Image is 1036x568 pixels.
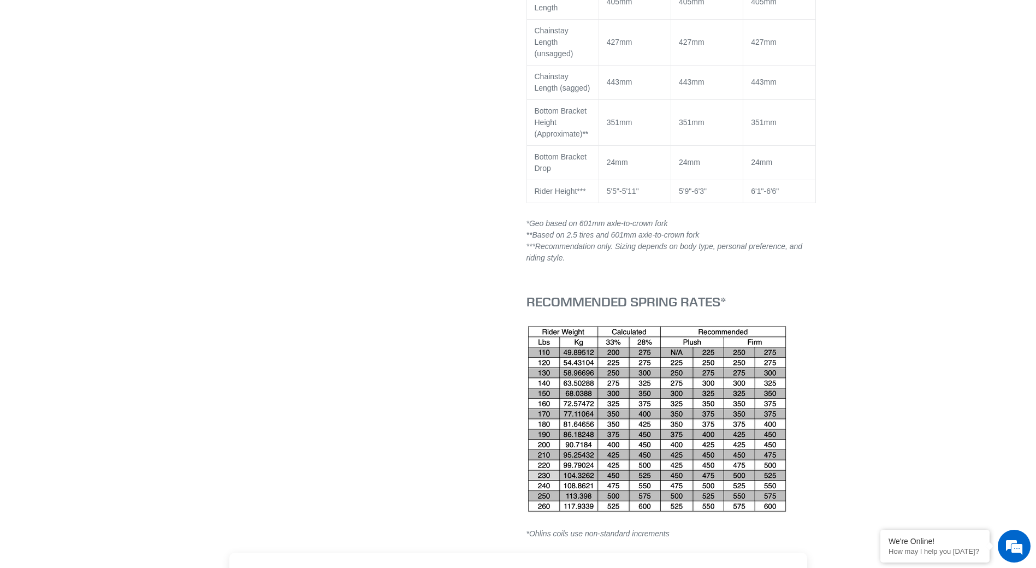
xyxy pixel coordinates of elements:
[526,242,803,262] em: ***Recommendation only. Sizing depends on body type, personal preference, and riding style.
[599,145,671,180] td: 24mm
[889,537,981,546] div: We're Online!
[743,19,815,65] td: 427mm
[526,324,789,514] img: Spring Rates Chart
[12,60,28,76] div: Navigation go back
[526,230,700,239] em: **Based on 2.5 tires and 601mm axle-to-crown fork
[179,5,205,32] div: Minimize live chat window
[526,219,668,228] em: *Geo based on 601mm axle-to-crown fork
[63,138,151,248] span: We're online!
[73,61,200,75] div: Chat with us now
[889,547,981,555] p: How may I help you today?
[526,145,599,180] td: Bottom Bracket Drop
[671,145,743,180] td: 24mm
[671,19,743,65] td: 427mm
[743,180,815,203] td: 6'1"-6'6"
[526,65,599,99] td: Chainstay Length (sagged)
[671,180,743,203] td: 5'9"-6'3"
[526,19,599,65] td: Chainstay Length (unsagged)
[526,180,599,203] td: Rider Height***
[526,529,670,538] em: *Ohlins coils use non-standard increments
[526,99,599,145] td: Bottom Bracket Height (Approximate)**
[743,145,815,180] td: 24mm
[671,65,743,99] td: 443mm
[526,294,816,310] h3: RECOMMENDED SPRING RATES*
[743,65,815,99] td: 443mm
[599,65,671,99] td: 443mm
[5,298,208,336] textarea: Type your message and hit 'Enter'
[599,99,671,145] td: 351mm
[599,19,671,65] td: 427mm
[671,99,743,145] td: 351mm
[599,180,671,203] td: 5'5"-5'11"
[743,99,815,145] td: 351mm
[35,55,62,82] img: d_696896380_company_1647369064580_696896380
